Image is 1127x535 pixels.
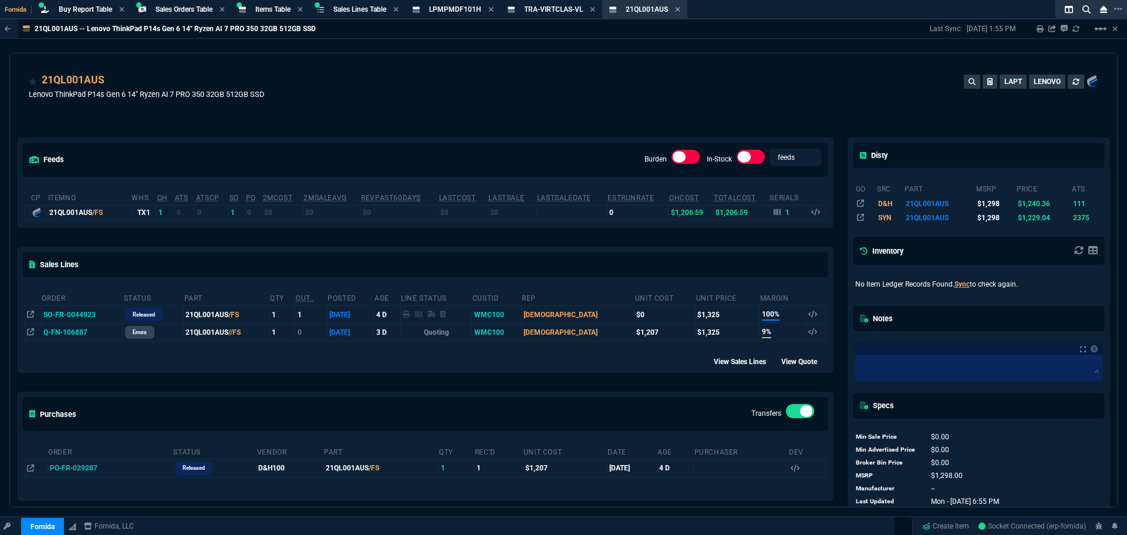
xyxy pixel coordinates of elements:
[669,205,713,220] td: $1,206.59
[295,306,327,324] td: 1
[429,5,481,14] span: LPMPMDF101H
[788,443,825,460] th: Dev
[876,180,904,196] th: src
[762,327,771,338] span: 9%
[657,459,694,477] td: 4 D
[855,469,920,482] td: MSRP
[50,464,97,472] span: PO-FR-029287
[855,443,920,456] td: Min Advertised Price
[246,194,256,202] abbr: Total units on open Purchase Orders
[1112,24,1118,33] a: Hide Workbench
[855,279,1103,290] p: No Item Ledger Records Found. to check again.
[669,194,699,202] abbr: Avg Cost of Inventory on-hand
[80,521,137,531] a: msbcCompanyName
[474,443,523,460] th: Rec'd
[694,443,789,460] th: Purchaser
[976,196,1015,210] td: $1,298
[255,5,291,14] span: Items Table
[361,194,421,202] abbr: Total revenue past 60 days
[607,443,657,460] th: Date
[303,205,360,220] td: $0
[954,280,970,288] a: Sync
[769,189,809,206] th: Serials
[131,205,156,220] td: TX1
[41,289,123,306] th: Order
[133,328,147,337] p: errors
[931,446,949,454] span: 0
[245,205,262,220] td: 0
[48,443,173,460] th: Order
[855,443,1000,456] tr: undefined
[269,306,295,324] td: 1
[438,205,488,220] td: $0
[472,324,521,341] td: WMC100
[675,5,680,15] nx-icon: Close Tab
[1016,196,1072,210] td: $1,240.36
[760,289,807,306] th: Margin
[855,211,1103,225] tr: NB WS P14S AMD G6 AI_R7 32G 512G 11P
[156,5,212,14] span: Sales Orders Table
[523,459,608,477] td: $1,207
[781,355,828,367] div: View Quote
[978,522,1086,530] span: Socket Connected (erp-fornida)
[524,5,583,14] span: TRA-VIRTCLAS-VL
[1071,211,1102,225] td: 2375
[195,205,229,220] td: 0
[438,459,474,477] td: 1
[303,194,346,202] abbr: Avg Sale from SO invoices for 2 months
[220,5,225,15] nx-icon: Close Tab
[636,327,693,338] div: $1,207
[29,409,76,420] h5: Purchases
[645,155,667,163] label: Burden
[1071,180,1102,196] th: ats
[976,180,1015,196] th: msrp
[29,72,37,89] div: Add to Watchlist
[438,443,474,460] th: Qty
[523,443,608,460] th: Unit Cost
[327,306,374,324] td: [DATE]
[1060,2,1078,16] nx-icon: Split Panels
[474,459,523,477] td: 1
[5,6,32,14] span: Fornida
[131,189,156,206] th: WHS
[173,443,256,460] th: Status
[323,443,438,460] th: Part
[400,289,472,306] th: Line Status
[855,495,1000,508] tr: undefined
[269,324,295,341] td: 1
[228,311,239,319] span: /FS
[786,404,814,423] div: Transfers
[41,324,123,341] td: Q-FN-106887
[59,5,112,14] span: Buy Report Table
[626,5,668,14] span: 21QL001AUS
[327,324,374,341] td: [DATE]
[35,24,316,33] p: 21QL001AUS -- Lenovo ThinkPad P14s Gen 6 14" Ryzen AI 7 PRO 350 32GB 512GB SSD
[855,495,920,508] td: Last Updated
[196,194,220,202] abbr: ATS with all companies combined
[262,205,303,220] td: $0
[1016,180,1072,196] th: price
[123,289,184,306] th: Status
[976,211,1015,225] td: $1,298
[472,289,521,306] th: CustId
[636,309,693,320] div: $0
[1078,2,1095,16] nx-icon: Search
[967,24,1015,33] p: [DATE] 1:55 PM
[1000,75,1027,89] button: LAPT
[607,459,657,477] td: [DATE]
[472,306,521,324] td: WMC100
[42,72,104,88] a: 21QL001AUS
[931,484,934,493] span: --
[360,205,438,220] td: $0
[174,205,195,220] td: 0
[762,309,780,321] span: 100%
[333,5,386,14] span: Sales Lines Table
[904,196,976,210] td: 21QL001AUS
[607,205,669,220] td: 0
[374,289,400,306] th: age
[1071,196,1102,210] td: 111
[257,443,323,460] th: Vendor
[133,310,155,319] p: Released
[1095,2,1112,16] nx-icon: Close Workbench
[157,205,174,220] td: 1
